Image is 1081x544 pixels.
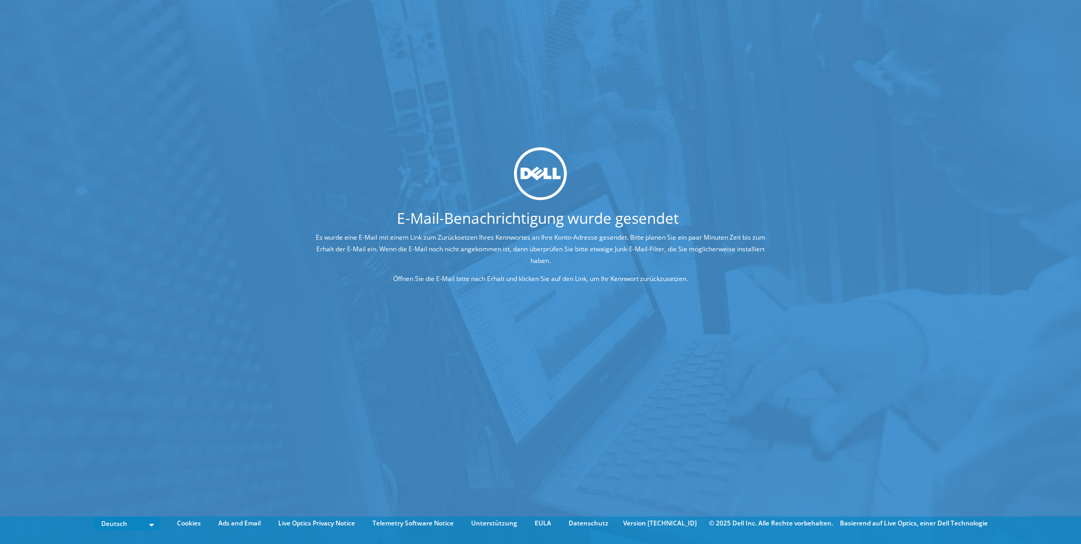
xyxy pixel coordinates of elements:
[561,517,616,529] a: Datenschutz
[169,517,209,529] a: Cookies
[618,517,702,529] li: Version [TECHNICAL_ID]
[365,517,462,529] a: Telemetry Software Notice
[310,232,771,267] p: Es wurde eine E-Mail mit einem Link zum Zurücksetzen Ihres Kennwortes an Ihre Konto-Adresse gesen...
[704,517,838,529] li: © 2025 Dell Inc. Alle Rechte vorbehalten.
[514,147,567,200] img: dell_svg_logo.svg
[527,517,559,529] a: EULA
[210,517,269,529] a: Ads and Email
[840,517,988,529] li: Basierend auf Live Optics, einer Dell Technologie
[463,517,525,529] a: Unterstützung
[310,273,771,285] p: Öffnen Sie die E-Mail bitte nach Erhalt und klicken Sie auf den Link, um Ihr Kennwort zurückzuset...
[270,210,805,225] h1: E-Mail-Benachrichtigung wurde gesendet
[270,517,363,529] a: Live Optics Privacy Notice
